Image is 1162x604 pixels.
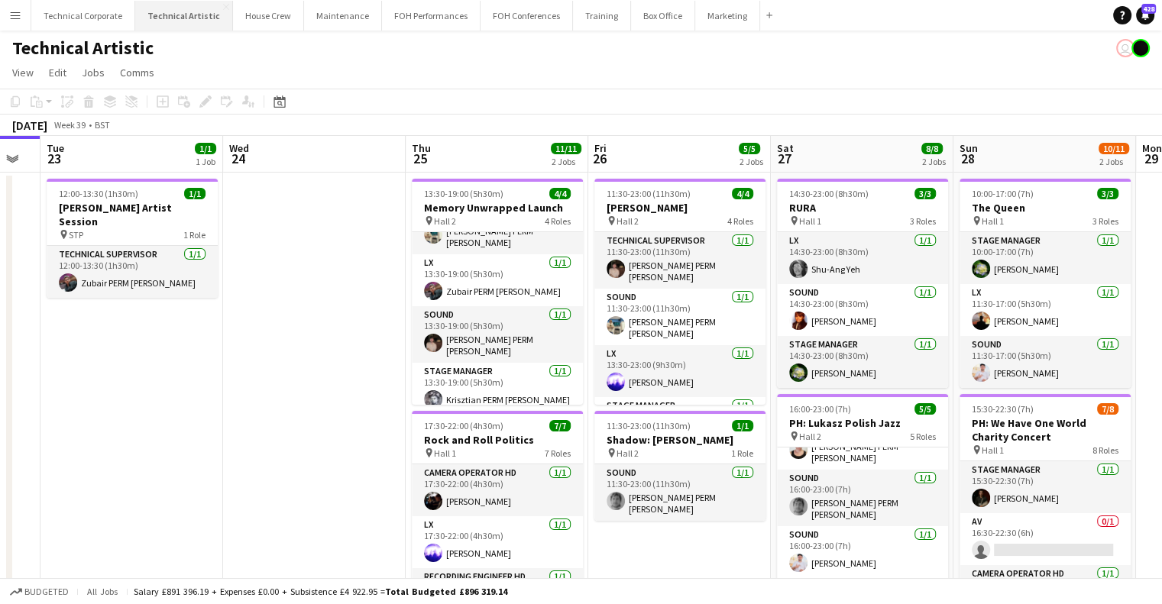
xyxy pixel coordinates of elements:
span: Hall 2 [617,215,639,227]
app-card-role: Stage Manager1/114:30-23:00 (8h30m)[PERSON_NAME] [777,336,948,388]
app-card-role: Sound1/114:30-23:00 (8h30m)[PERSON_NAME] [777,284,948,336]
div: 2 Jobs [552,156,581,167]
span: 12:00-13:30 (1h30m) [59,188,138,199]
span: Jobs [82,66,105,79]
span: Week 39 [50,119,89,131]
app-job-card: 13:30-19:00 (5h30m)4/4Memory Unwrapped Launch Hall 24 RolesAV1/113:30-19:00 (5h30m)[PERSON_NAME] ... [412,179,583,405]
span: Fri [594,141,607,155]
app-card-role: LX1/117:30-22:00 (4h30m)[PERSON_NAME] [412,516,583,568]
app-card-role: Stage Manager1/113:30-19:00 (5h30m)Krisztian PERM [PERSON_NAME] [412,363,583,415]
span: 3/3 [1097,188,1118,199]
div: 2 Jobs [922,156,946,167]
button: Budgeted [8,583,71,600]
a: View [6,63,40,82]
app-card-role: Sound1/111:30-23:00 (11h30m)[PERSON_NAME] PERM [PERSON_NAME] [594,464,765,521]
span: 5/5 [739,143,760,154]
span: Budgeted [24,586,69,597]
button: Training [573,1,631,31]
app-card-role: Sound1/116:00-23:00 (7h)[PERSON_NAME] [777,526,948,578]
app-job-card: 10:00-17:00 (7h)3/3The Queen Hall 13 RolesStage Manager1/110:00-17:00 (7h)[PERSON_NAME]LX1/111:30... [960,179,1131,388]
button: Technical Artistic [135,1,233,31]
button: Box Office [631,1,695,31]
span: 3/3 [914,188,936,199]
button: House Crew [233,1,304,31]
span: All jobs [84,586,121,597]
div: 2 Jobs [1099,156,1128,167]
span: 5/5 [914,403,936,415]
div: Salary £891 396.19 + Expenses £0.00 + Subsistence £4 922.95 = [134,586,507,597]
span: 5 Roles [910,431,936,442]
button: FOH Performances [382,1,481,31]
h3: PH: Lukasz Polish Jazz [777,416,948,430]
span: 3 Roles [1092,215,1118,227]
span: 15:30-22:30 (7h) [972,403,1034,415]
span: 7/7 [549,420,571,431]
span: 4 Roles [727,215,753,227]
span: STP [69,229,83,241]
h3: PH: We Have One World Charity Concert [960,416,1131,444]
span: Hall 1 [799,215,821,227]
span: Hall 1 [982,444,1004,456]
app-card-role: Sound1/111:30-23:00 (11h30m)[PERSON_NAME] PERM [PERSON_NAME] [594,289,765,345]
span: 29 [1140,150,1162,167]
span: 7/8 [1097,403,1118,415]
app-user-avatar: Gabrielle Barr [1131,39,1150,57]
span: Hall 2 [434,215,456,227]
div: [DATE] [12,118,47,133]
h3: The Queen [960,201,1131,215]
span: Sun [960,141,978,155]
app-card-role: Technical Supervisor1/111:30-23:00 (11h30m)[PERSON_NAME] PERM [PERSON_NAME] [594,232,765,289]
app-card-role: LX1/113:30-19:00 (5h30m)Zubair PERM [PERSON_NAME] [412,254,583,306]
span: 4/4 [549,188,571,199]
span: 3 Roles [910,215,936,227]
h3: Rock and Roll Politics [412,433,583,447]
span: 10/11 [1099,143,1129,154]
a: Comms [114,63,160,82]
span: 11/11 [551,143,581,154]
div: BST [95,119,110,131]
span: 4 Roles [545,215,571,227]
app-job-card: 11:30-23:00 (11h30m)4/4[PERSON_NAME] Hall 24 RolesTechnical Supervisor1/111:30-23:00 (11h30m)[PER... [594,179,765,405]
app-card-role: Sound1/111:30-17:00 (5h30m)[PERSON_NAME] [960,336,1131,388]
span: Hall 2 [617,447,639,459]
span: 26 [592,150,607,167]
h3: Shadow: [PERSON_NAME] [594,433,765,447]
span: Edit [49,66,66,79]
span: 11:30-23:00 (11h30m) [607,188,691,199]
app-card-role: Stage Manager1/115:30-22:30 (7h)[PERSON_NAME] [960,461,1131,513]
span: 1 Role [731,447,753,459]
span: 1 Role [183,229,206,241]
app-card-role: LX1/114:30-23:00 (8h30m)Shu-Ang Yeh [777,232,948,284]
span: Mon [1142,141,1162,155]
span: 8 Roles [1092,444,1118,456]
span: 1/1 [195,143,216,154]
span: 428 [1141,4,1156,14]
app-job-card: 12:00-13:30 (1h30m)1/1[PERSON_NAME] Artist Session STP1 RoleTechnical Supervisor1/112:00-13:30 (1... [47,179,218,298]
span: Hall 2 [799,431,821,442]
span: 13:30-19:00 (5h30m) [424,188,503,199]
span: 25 [409,150,431,167]
span: 23 [44,150,64,167]
span: 27 [775,150,794,167]
h1: Technical Artistic [12,37,154,60]
app-card-role: Technical Supervisor1/112:00-13:30 (1h30m)Zubair PERM [PERSON_NAME] [47,246,218,298]
span: 8/8 [921,143,943,154]
h3: [PERSON_NAME] [594,201,765,215]
app-card-role: LX1/111:30-17:00 (5h30m)[PERSON_NAME] [960,284,1131,336]
a: Jobs [76,63,111,82]
app-job-card: 11:30-23:00 (11h30m)1/1Shadow: [PERSON_NAME] Hall 21 RoleSound1/111:30-23:00 (11h30m)[PERSON_NAME... [594,411,765,521]
app-card-role: Camera Operator HD1/117:30-22:00 (4h30m)[PERSON_NAME] [412,464,583,516]
app-card-role: LX1/113:30-23:00 (9h30m)[PERSON_NAME] [594,345,765,397]
span: 17:30-22:00 (4h30m) [424,420,503,431]
app-card-role: Stage Manager1/110:00-17:00 (7h)[PERSON_NAME] [960,232,1131,284]
h3: RURA [777,201,948,215]
span: Total Budgeted £896 319.14 [385,586,507,597]
span: 7 Roles [545,447,571,459]
app-job-card: 14:30-23:00 (8h30m)3/3RURA Hall 13 RolesLX1/114:30-23:00 (8h30m)Shu-Ang YehSound1/114:30-23:00 (8... [777,179,948,388]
